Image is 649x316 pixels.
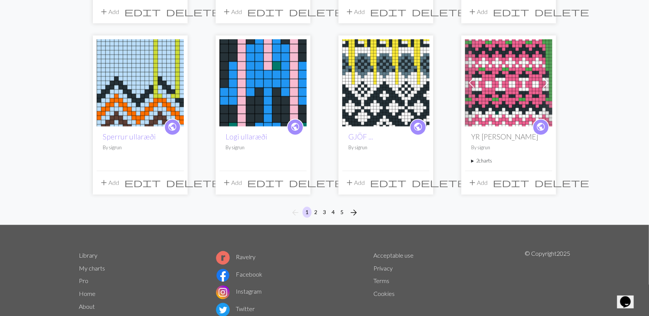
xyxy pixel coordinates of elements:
button: Edit [245,176,286,190]
span: add [222,6,231,17]
span: edit [370,6,406,17]
i: Edit [247,178,284,188]
a: About [79,303,95,310]
span: edit [247,6,284,17]
span: delete [166,6,221,17]
a: Library [79,252,97,259]
h2: YR [PERSON_NAME] [471,133,546,141]
button: Edit [367,176,409,190]
span: add [99,178,108,188]
p: By sigrun [226,144,301,152]
a: YR FLOTT [465,78,552,86]
a: My charts [79,265,105,272]
button: Add [465,176,490,190]
span: delete [289,178,343,188]
i: Edit [247,7,284,16]
a: public [533,119,549,136]
a: Ravelry [216,253,256,261]
a: Terms [373,277,389,285]
a: Privacy [373,265,393,272]
button: Edit [367,5,409,19]
img: Sperrur ullaræði [97,39,184,127]
img: Ravelry logo [216,251,230,265]
button: Add [219,5,245,19]
a: Sperrur ullaræði [103,133,156,141]
span: delete [166,178,221,188]
span: add [345,178,354,188]
button: Edit [245,5,286,19]
img: Facebook logo [216,269,230,282]
button: Delete [532,176,592,190]
p: By sigrun [471,144,546,152]
i: public [168,120,177,135]
span: edit [370,178,406,188]
span: delete [535,178,589,188]
span: add [222,178,231,188]
button: Edit [122,176,163,190]
button: 1 [303,207,312,218]
i: Edit [370,178,406,188]
nav: Page navigation [288,207,361,219]
button: Add [97,176,122,190]
button: Delete [163,176,223,190]
button: Delete [163,5,223,19]
i: public [536,120,546,135]
span: edit [493,6,529,17]
a: Pro [79,277,88,285]
span: edit [247,178,284,188]
summary: 2charts [471,158,546,165]
button: Edit [490,5,532,19]
span: add [99,6,108,17]
button: Delete [409,5,469,19]
a: Acceptable use [373,252,414,259]
a: Cookies [373,290,395,297]
a: Home [79,290,96,297]
span: public [168,121,177,133]
span: public [414,121,423,133]
img: Logi ullaræði [219,39,307,127]
i: Edit [370,7,406,16]
span: public [536,121,546,133]
span: edit [124,6,161,17]
img: Instagram logo [216,286,230,299]
button: Add [342,176,367,190]
span: delete [289,6,343,17]
a: Twitter [216,305,255,313]
a: Logi ullaræði [226,133,267,141]
a: public [287,119,304,136]
span: add [345,6,354,17]
button: Add [342,5,367,19]
button: 5 [337,207,346,218]
span: public [291,121,300,133]
a: GJÖF ... [342,78,430,86]
a: Sperrur ullaræði [97,78,184,86]
i: public [291,120,300,135]
a: public [164,119,181,136]
i: Edit [124,7,161,16]
a: public [410,119,426,136]
a: Instagram [216,288,262,295]
span: edit [493,178,529,188]
p: By sigrun [103,144,178,152]
a: GJÖF ... [348,133,373,141]
span: add [468,6,477,17]
a: Logi ullaræði [219,78,307,86]
button: 4 [329,207,338,218]
span: add [468,178,477,188]
span: edit [124,178,161,188]
button: Delete [409,176,469,190]
i: Edit [493,178,529,188]
button: 3 [320,207,329,218]
iframe: chat widget [617,286,641,308]
img: YR FLOTT [465,39,552,127]
button: Next [346,207,361,219]
i: Edit [124,178,161,188]
button: Edit [122,5,163,19]
button: Add [97,5,122,19]
i: Edit [493,7,529,16]
button: Add [465,5,490,19]
span: delete [412,178,466,188]
button: 2 [311,207,320,218]
i: public [414,120,423,135]
button: Edit [490,176,532,190]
